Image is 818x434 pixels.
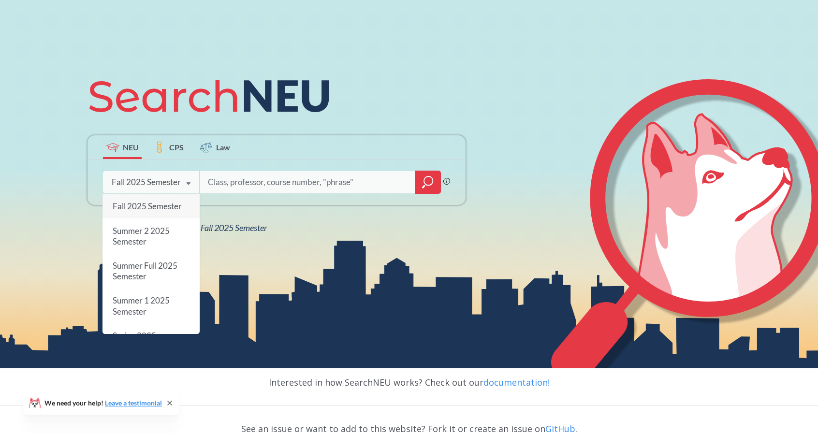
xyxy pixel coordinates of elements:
input: Class, professor, course number, "phrase" [207,172,408,192]
span: Summer Full 2025 Semester [113,260,177,281]
span: Fall 2025 Semester [113,201,182,211]
span: CPS [169,142,184,153]
div: Fall 2025 Semester [112,177,181,188]
svg: magnifying glass [422,175,434,189]
span: NEU Fall 2025 Semester [182,222,267,233]
div: magnifying glass [415,171,441,194]
span: Summer 1 2025 Semester [113,296,170,317]
span: NEU [123,142,139,153]
span: Summer 2 2025 Semester [113,226,170,246]
a: documentation! [483,376,550,388]
span: Spring 2025 Semester [113,331,156,351]
span: Law [216,142,230,153]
